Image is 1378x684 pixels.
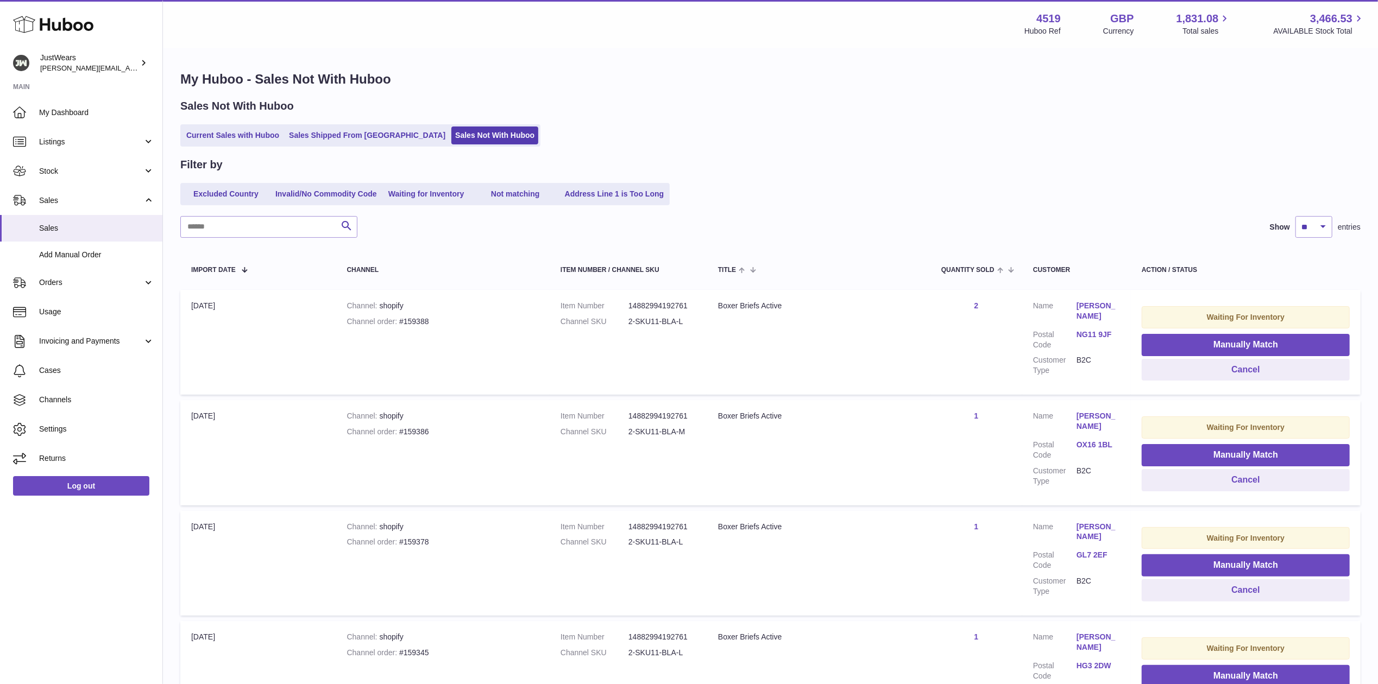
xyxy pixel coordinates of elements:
span: Import date [191,267,236,274]
a: 1 [974,411,979,420]
dt: Name [1033,411,1077,434]
dt: Channel SKU [561,537,628,547]
dt: Channel SKU [561,648,628,658]
img: josh@just-wears.com [13,55,29,71]
dt: Postal Code [1033,330,1077,350]
dt: Channel SKU [561,427,628,437]
div: Boxer Briefs Active [718,522,920,532]
dt: Item Number [561,301,628,311]
strong: GBP [1110,11,1134,26]
span: Returns [39,453,154,464]
strong: Channel order [347,537,400,546]
a: [PERSON_NAME] [1077,522,1120,542]
div: #159386 [347,427,539,437]
div: #159388 [347,316,539,327]
dd: 2-SKU11-BLA-L [628,537,696,547]
span: Listings [39,137,143,147]
div: Action / Status [1142,267,1350,274]
a: [PERSON_NAME] [1077,301,1120,321]
span: 3,466.53 [1310,11,1352,26]
div: Currency [1103,26,1134,36]
strong: Channel [347,632,380,641]
strong: Channel [347,301,380,310]
dd: 14882994192761 [628,301,696,311]
a: 1,831.08 Total sales [1176,11,1231,36]
span: Add Manual Order [39,250,154,260]
button: Manually Match [1142,334,1350,356]
div: Customer [1033,267,1120,274]
div: #159345 [347,648,539,658]
span: Usage [39,307,154,317]
strong: Channel [347,411,380,420]
strong: Waiting For Inventory [1207,644,1285,653]
a: Invalid/No Commodity Code [272,185,381,203]
a: NG11 9JF [1077,330,1120,340]
span: Orders [39,277,143,288]
a: Log out [13,476,149,496]
td: [DATE] [180,400,336,505]
dt: Customer Type [1033,355,1077,376]
dd: 14882994192761 [628,411,696,421]
dt: Postal Code [1033,550,1077,571]
div: shopify [347,632,539,642]
dd: 2-SKU11-BLA-L [628,316,696,327]
div: #159378 [347,537,539,547]
dd: B2C [1077,466,1120,486]
div: shopify [347,522,539,532]
a: Excluded Country [183,185,269,203]
dd: B2C [1077,355,1120,376]
a: Not matching [472,185,559,203]
td: [DATE] [180,290,336,395]
span: Title [718,267,736,274]
div: Boxer Briefs Active [718,411,920,421]
div: Huboo Ref [1024,26,1061,36]
a: Address Line 1 is Too Long [561,185,668,203]
dt: Postal Code [1033,440,1077,460]
dd: 14882994192761 [628,632,696,642]
span: Sales [39,195,143,206]
strong: Channel order [347,317,400,326]
dt: Customer Type [1033,576,1077,597]
a: 1 [974,632,979,641]
strong: 4519 [1036,11,1061,26]
span: Channels [39,395,154,405]
td: [DATE] [180,511,336,616]
dt: Item Number [561,522,628,532]
button: Cancel [1142,469,1350,491]
h2: Filter by [180,157,223,172]
strong: Channel order [347,427,400,436]
span: Settings [39,424,154,434]
div: JustWears [40,53,138,73]
span: My Dashboard [39,107,154,118]
a: 3,466.53 AVAILABLE Stock Total [1273,11,1365,36]
div: Boxer Briefs Active [718,301,920,311]
a: Sales Not With Huboo [451,126,538,144]
a: [PERSON_NAME] [1077,632,1120,653]
span: Sales [39,223,154,233]
div: Boxer Briefs Active [718,632,920,642]
a: HG3 2DW [1077,661,1120,671]
a: GL7 2EF [1077,550,1120,560]
strong: Channel order [347,648,400,657]
a: [PERSON_NAME] [1077,411,1120,432]
span: entries [1338,222,1361,232]
a: Waiting for Inventory [383,185,470,203]
span: Cases [39,365,154,376]
a: Sales Shipped From [GEOGRAPHIC_DATA] [285,126,449,144]
a: OX16 1BL [1077,440,1120,450]
div: Item Number / Channel SKU [561,267,696,274]
dt: Item Number [561,632,628,642]
dd: 14882994192761 [628,522,696,532]
a: 2 [974,301,979,310]
span: [PERSON_NAME][EMAIL_ADDRESS][DOMAIN_NAME] [40,64,218,72]
span: Invoicing and Payments [39,336,143,346]
span: Total sales [1182,26,1231,36]
strong: Waiting For Inventory [1207,423,1285,432]
dt: Item Number [561,411,628,421]
dd: 2-SKU11-BLA-L [628,648,696,658]
dt: Channel SKU [561,316,628,327]
strong: Waiting For Inventory [1207,534,1285,542]
h1: My Huboo - Sales Not With Huboo [180,71,1361,88]
div: Channel [347,267,539,274]
button: Manually Match [1142,444,1350,466]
